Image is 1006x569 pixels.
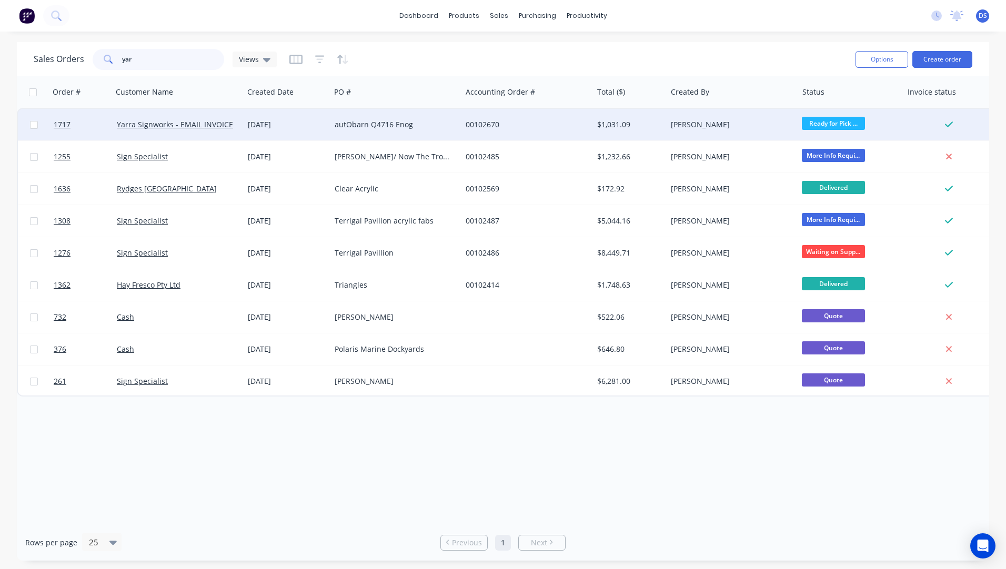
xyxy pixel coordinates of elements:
[466,87,535,97] div: Accounting Order #
[394,8,444,24] a: dashboard
[54,312,66,322] span: 732
[671,312,788,322] div: [PERSON_NAME]
[802,341,865,354] span: Quote
[53,87,81,97] div: Order #
[671,151,788,162] div: [PERSON_NAME]
[856,51,908,68] button: Options
[436,535,570,551] ul: Pagination
[335,216,451,226] div: Terrigal Pavilion acrylic fabs
[597,280,659,290] div: $1,748.63
[597,87,625,97] div: Total ($)
[908,87,956,97] div: Invoice status
[117,216,168,226] a: Sign Specialist
[54,205,117,237] a: 1308
[466,280,582,290] div: 00102414
[671,376,788,387] div: [PERSON_NAME]
[117,280,180,290] a: Hay Fresco Pty Ltd
[335,280,451,290] div: Triangles
[54,333,117,365] a: 376
[248,184,326,194] div: [DATE]
[54,141,117,172] a: 1255
[452,537,482,548] span: Previous
[54,301,117,333] a: 732
[802,373,865,387] span: Quote
[247,87,294,97] div: Created Date
[597,119,659,130] div: $1,031.09
[54,109,117,140] a: 1717
[597,184,659,194] div: $172.92
[597,151,659,162] div: $1,232.66
[248,344,326,354] div: [DATE]
[597,312,659,322] div: $522.06
[912,51,972,68] button: Create order
[802,149,865,162] span: More Info Requi...
[466,119,582,130] div: 00102670
[54,216,71,226] span: 1308
[671,280,788,290] div: [PERSON_NAME]
[335,151,451,162] div: [PERSON_NAME]/ Now The Tropic
[239,54,259,65] span: Views
[561,8,612,24] div: productivity
[802,277,865,290] span: Delivered
[54,119,71,130] span: 1717
[466,151,582,162] div: 00102485
[34,54,84,64] h1: Sales Orders
[802,309,865,322] span: Quote
[334,87,351,97] div: PO #
[466,216,582,226] div: 00102487
[248,216,326,226] div: [DATE]
[802,213,865,226] span: More Info Requi...
[335,184,451,194] div: Clear Acrylic
[54,173,117,205] a: 1636
[117,248,168,258] a: Sign Specialist
[671,216,788,226] div: [PERSON_NAME]
[802,87,824,97] div: Status
[335,376,451,387] div: [PERSON_NAME]
[248,376,326,387] div: [DATE]
[335,119,451,130] div: autObarn Q4716 Enog
[671,87,709,97] div: Created By
[19,8,35,24] img: Factory
[25,537,77,548] span: Rows per page
[441,537,487,548] a: Previous page
[802,117,865,130] span: Ready for Pick ...
[597,344,659,354] div: $646.80
[671,184,788,194] div: [PERSON_NAME]
[335,344,451,354] div: Polaris Marine Dockyards
[444,8,485,24] div: products
[597,216,659,226] div: $5,044.16
[54,237,117,269] a: 1276
[54,376,66,387] span: 261
[54,269,117,301] a: 1362
[802,245,865,258] span: Waiting on Supp...
[248,151,326,162] div: [DATE]
[979,11,987,21] span: DS
[117,151,168,161] a: Sign Specialist
[117,312,134,322] a: Cash
[117,184,217,194] a: Rydges [GEOGRAPHIC_DATA]
[54,151,71,162] span: 1255
[495,535,511,551] a: Page 1 is your current page
[466,248,582,258] div: 00102486
[54,248,71,258] span: 1276
[531,537,547,548] span: Next
[248,280,326,290] div: [DATE]
[466,184,582,194] div: 00102569
[54,280,71,290] span: 1362
[117,344,134,354] a: Cash
[514,8,561,24] div: purchasing
[597,376,659,387] div: $6,281.00
[671,119,788,130] div: [PERSON_NAME]
[122,49,225,70] input: Search...
[671,344,788,354] div: [PERSON_NAME]
[117,119,259,129] a: Yarra Signworks - EMAIL INVOICES ONLY
[970,533,995,558] div: Open Intercom Messenger
[802,181,865,194] span: Delivered
[248,119,326,130] div: [DATE]
[117,376,168,386] a: Sign Specialist
[54,184,71,194] span: 1636
[54,365,117,397] a: 261
[519,537,565,548] a: Next page
[671,248,788,258] div: [PERSON_NAME]
[335,248,451,258] div: Terrigal Pavillion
